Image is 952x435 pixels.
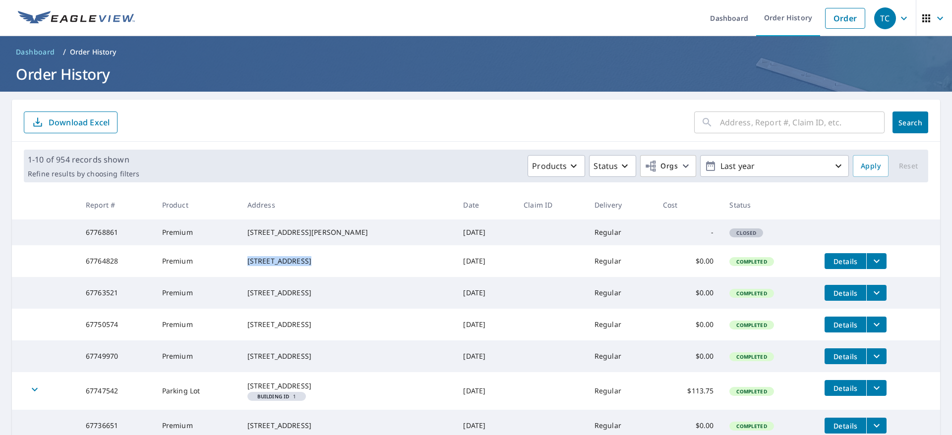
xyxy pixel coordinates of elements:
td: $113.75 [655,372,722,410]
span: Details [831,320,860,329]
button: Status [589,155,636,177]
span: Closed [730,229,762,236]
td: Regular [587,340,655,372]
td: 67764828 [78,245,154,277]
button: detailsBtn-67749970 [825,348,866,364]
div: [STREET_ADDRESS] [247,288,448,298]
div: [STREET_ADDRESS] [247,351,448,361]
span: Completed [730,322,773,328]
td: 67749970 [78,340,154,372]
th: Delivery [587,190,655,219]
th: Report # [78,190,154,219]
span: Details [831,421,860,431]
div: [STREET_ADDRESS] [247,381,448,391]
button: Search [892,111,928,133]
a: Order [825,8,865,29]
span: Details [831,288,860,298]
button: detailsBtn-67750574 [825,317,866,332]
span: Details [831,352,860,361]
td: Regular [587,309,655,340]
input: Address, Report #, Claim ID, etc. [720,109,885,136]
td: 67747542 [78,372,154,410]
em: Building ID [257,394,290,399]
h1: Order History [12,64,940,84]
div: [STREET_ADDRESS] [247,421,448,431]
p: Status [594,160,618,172]
button: detailsBtn-67763521 [825,285,866,301]
span: Search [900,118,920,127]
th: Date [455,190,516,219]
button: filesDropdownBtn-67736651 [866,418,887,434]
span: Completed [730,353,773,360]
th: Cost [655,190,722,219]
td: [DATE] [455,245,516,277]
td: 67750574 [78,309,154,340]
span: Completed [730,423,773,430]
th: Address [239,190,456,219]
td: Regular [587,277,655,309]
a: Dashboard [12,44,59,60]
td: [DATE] [455,372,516,410]
td: 67768861 [78,219,154,245]
p: Order History [70,47,117,57]
td: Parking Lot [154,372,239,410]
button: filesDropdownBtn-67749970 [866,348,887,364]
span: Apply [861,160,881,172]
span: Orgs [645,160,678,172]
span: Details [831,383,860,393]
span: 1 [251,394,302,399]
p: Last year [716,158,833,175]
button: filesDropdownBtn-67763521 [866,285,887,301]
td: Regular [587,219,655,245]
td: Premium [154,219,239,245]
button: Orgs [640,155,696,177]
td: Premium [154,245,239,277]
nav: breadcrumb [12,44,940,60]
button: filesDropdownBtn-67750574 [866,317,887,332]
th: Product [154,190,239,219]
span: Completed [730,258,773,265]
li: / [63,46,66,58]
p: Refine results by choosing filters [28,169,139,178]
td: - [655,219,722,245]
th: Status [721,190,817,219]
p: Download Excel [49,117,110,128]
td: Premium [154,340,239,372]
td: $0.00 [655,309,722,340]
div: [STREET_ADDRESS] [247,320,448,329]
th: Claim ID [516,190,587,219]
td: $0.00 [655,340,722,372]
td: Regular [587,372,655,410]
p: Products [532,160,567,172]
td: Regular [587,245,655,277]
div: [STREET_ADDRESS] [247,256,448,266]
button: Download Excel [24,111,118,133]
button: Products [528,155,585,177]
button: detailsBtn-67764828 [825,253,866,269]
span: Completed [730,388,773,395]
td: [DATE] [455,277,516,309]
td: $0.00 [655,245,722,277]
td: $0.00 [655,277,722,309]
button: detailsBtn-67736651 [825,418,866,434]
td: [DATE] [455,340,516,372]
td: [DATE] [455,309,516,340]
td: Premium [154,277,239,309]
span: Dashboard [16,47,55,57]
img: EV Logo [18,11,135,26]
td: Premium [154,309,239,340]
td: [DATE] [455,219,516,245]
button: Apply [853,155,889,177]
span: Completed [730,290,773,297]
button: filesDropdownBtn-67747542 [866,380,887,396]
button: filesDropdownBtn-67764828 [866,253,887,269]
span: Details [831,257,860,266]
td: 67763521 [78,277,154,309]
div: [STREET_ADDRESS][PERSON_NAME] [247,227,448,237]
button: Last year [700,155,849,177]
p: 1-10 of 954 records shown [28,154,139,165]
button: detailsBtn-67747542 [825,380,866,396]
div: TC [874,7,896,29]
